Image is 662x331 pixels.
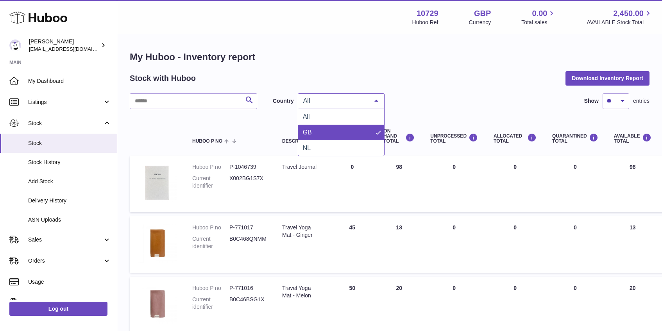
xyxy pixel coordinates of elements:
div: ALLOCATED Total [494,133,537,144]
td: 13 [606,216,659,273]
div: Currency [469,19,491,26]
span: ASN Uploads [28,216,111,224]
span: 2,450.00 [613,8,644,19]
td: 13 [376,216,422,273]
td: 0 [422,216,486,273]
dd: B0C46BSG1X [229,296,267,311]
span: Stock [28,140,111,147]
div: Travel Yoga Mat - Ginger [282,224,321,239]
dd: B0C468QNMM [229,235,267,250]
span: Description [282,139,314,144]
a: 2,450.00 AVAILABLE Stock Total [587,8,653,26]
label: Show [584,97,599,105]
div: Huboo Ref [412,19,438,26]
dt: Current identifier [192,235,229,250]
span: My Dashboard [28,77,111,85]
span: entries [633,97,649,105]
span: 0 [574,164,577,170]
span: Sales [28,236,103,243]
span: AVAILABLE Stock Total [587,19,653,26]
span: Stock [28,120,103,127]
span: 0.00 [532,8,547,19]
span: Listings [28,98,103,106]
span: Total sales [521,19,556,26]
dt: Huboo P no [192,163,229,171]
span: All [301,97,369,105]
dd: P-1046739 [229,163,267,171]
img: product image [138,224,177,263]
dd: P-771017 [229,224,267,231]
a: Log out [9,302,107,316]
div: QUARANTINED Total [552,133,598,144]
span: Usage [28,278,111,286]
h2: Stock with Huboo [130,73,196,84]
td: 98 [376,156,422,212]
td: 0 [422,156,486,212]
dt: Huboo P no [192,284,229,292]
td: 0 [486,216,544,273]
dt: Huboo P no [192,224,229,231]
button: Download Inventory Report [565,71,649,85]
img: hello@mikkoa.com [9,39,21,51]
span: Orders [28,257,103,265]
strong: GBP [474,8,491,19]
span: Delivery History [28,197,111,204]
div: [PERSON_NAME] [29,38,99,53]
img: product image [138,284,177,324]
strong: 10729 [417,8,438,19]
div: AVAILABLE Total [614,133,651,144]
span: Stock History [28,159,111,166]
div: Travel Journal [282,163,321,171]
dt: Current identifier [192,175,229,190]
span: 0 [574,285,577,291]
span: All [303,113,310,120]
div: UNPROCESSED Total [430,133,478,144]
dt: Current identifier [192,296,229,311]
h1: My Huboo - Inventory report [130,51,649,63]
td: 45 [329,216,376,273]
span: [EMAIL_ADDRESS][DOMAIN_NAME] [29,46,115,52]
a: 0.00 Total sales [521,8,556,26]
span: Add Stock [28,178,111,185]
img: product image [138,163,177,202]
td: 0 [329,156,376,212]
label: Country [273,97,294,105]
dd: P-771016 [229,284,267,292]
span: 0 [574,224,577,231]
div: Travel Yoga Mat - Melon [282,284,321,299]
div: ON HAND Total [383,129,415,144]
span: Huboo P no [192,139,222,144]
span: Invoicing and Payments [28,299,103,307]
td: 0 [486,156,544,212]
dd: X002BG1S7X [229,175,267,190]
span: GB [303,129,312,136]
td: 98 [606,156,659,212]
span: NL [303,145,311,151]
